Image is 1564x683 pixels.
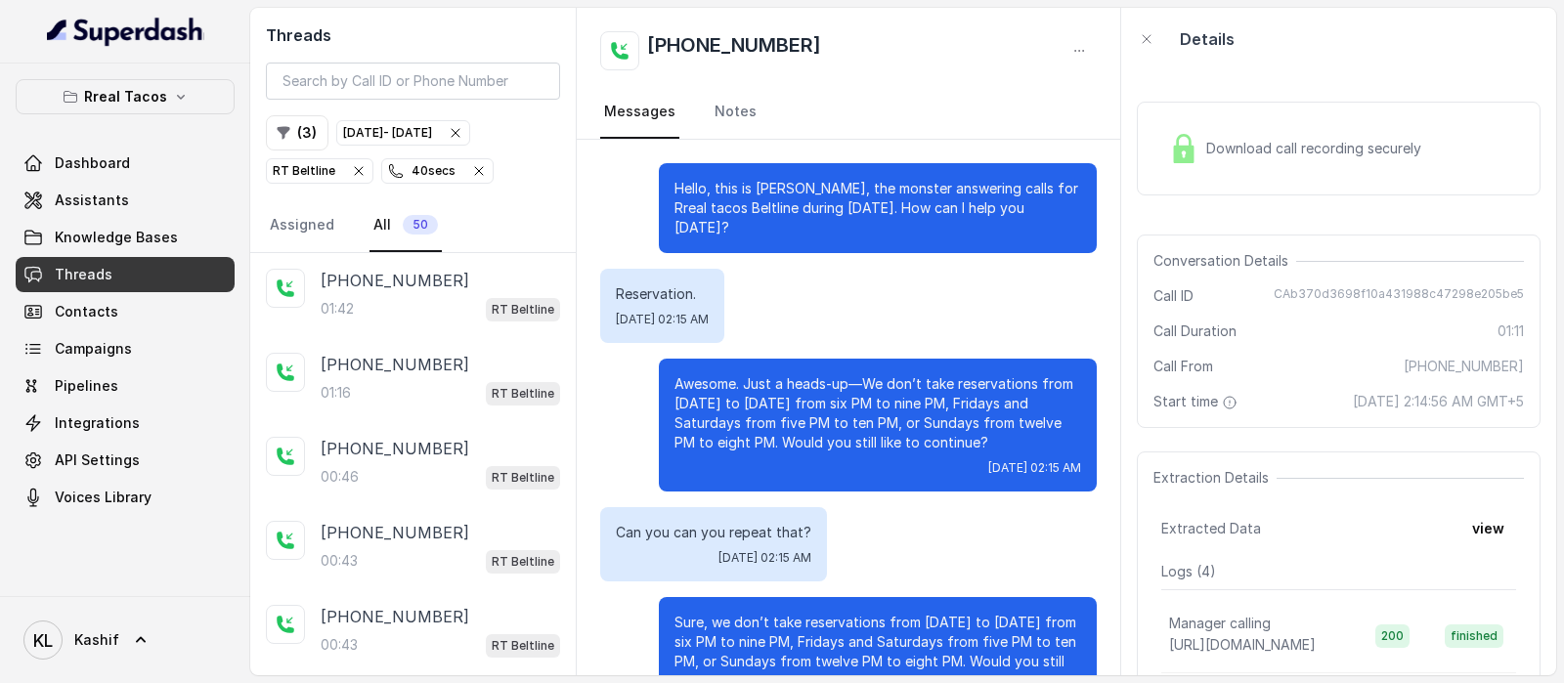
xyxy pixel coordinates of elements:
[1153,357,1213,376] span: Call From
[343,123,432,143] div: [DATE] - [DATE]
[321,383,351,403] p: 01:16
[266,199,560,252] nav: Tabs
[492,636,554,656] p: RT Beltline
[266,115,328,150] button: (3)
[988,460,1081,476] span: [DATE] 02:15 AM
[1153,286,1194,306] span: Call ID
[266,158,373,184] button: RT Beltline
[321,299,354,319] p: 01:42
[55,488,152,507] span: Voices Library
[16,406,235,441] a: Integrations
[492,552,554,572] p: RT Beltline
[1404,357,1524,376] span: [PHONE_NUMBER]
[321,467,359,487] p: 00:46
[1445,624,1503,648] span: finished
[388,161,456,181] div: 40 secs
[1353,392,1524,411] span: [DATE] 2:14:56 AM GMT+5
[16,331,235,366] a: Campaigns
[674,179,1081,237] p: Hello, this is [PERSON_NAME], the monster answering calls for Rreal tacos Beltline during [DATE]....
[266,199,338,252] a: Assigned
[381,158,494,184] button: 40secs
[1153,251,1296,271] span: Conversation Details
[1153,468,1277,488] span: Extraction Details
[55,450,140,470] span: API Settings
[616,523,811,542] p: Can you can you repeat that?
[16,257,235,292] a: Threads
[336,120,470,146] button: [DATE]- [DATE]
[55,265,112,284] span: Threads
[1161,562,1516,581] p: Logs ( 4 )
[1153,321,1237,341] span: Call Duration
[1169,614,1271,633] p: Manager calling
[55,228,178,247] span: Knowledge Bases
[1180,27,1235,51] p: Details
[84,85,167,108] p: Rreal Tacos
[616,312,709,327] span: [DATE] 02:15 AM
[600,86,679,139] a: Messages
[492,300,554,320] p: RT Beltline
[647,31,821,70] h2: [PHONE_NUMBER]
[1460,511,1516,546] button: view
[266,63,560,100] input: Search by Call ID or Phone Number
[1375,624,1410,648] span: 200
[55,191,129,210] span: Assistants
[321,437,469,460] p: [PHONE_NUMBER]
[273,161,335,181] p: RT Beltline
[403,215,438,235] span: 50
[718,550,811,566] span: [DATE] 02:15 AM
[674,374,1081,452] p: Awesome. Just a heads-up—We don’t take reservations from [DATE] to [DATE] from six PM to nine PM,...
[1169,134,1198,163] img: Lock Icon
[321,551,358,571] p: 00:43
[600,86,1097,139] nav: Tabs
[711,86,760,139] a: Notes
[16,79,235,114] button: Rreal Tacos
[55,376,118,396] span: Pipelines
[55,302,118,321] span: Contacts
[16,183,235,218] a: Assistants
[1161,519,1261,538] span: Extracted Data
[16,294,235,329] a: Contacts
[616,284,709,304] p: Reservation.
[55,153,130,173] span: Dashboard
[1498,321,1524,341] span: 01:11
[55,339,132,359] span: Campaigns
[16,613,235,667] a: Kashif
[55,413,140,433] span: Integrations
[47,16,204,47] img: light.svg
[33,630,53,651] text: KL
[321,521,469,544] p: [PHONE_NUMBER]
[321,353,469,376] p: [PHONE_NUMBER]
[492,468,554,488] p: RT Beltline
[1153,392,1241,411] span: Start time
[1274,286,1524,306] span: CAb370d3698f10a431988c47298e205be5
[321,605,469,628] p: [PHONE_NUMBER]
[492,384,554,404] p: RT Beltline
[16,146,235,181] a: Dashboard
[1169,636,1316,653] span: [URL][DOMAIN_NAME]
[1206,139,1429,158] span: Download call recording securely
[266,23,560,47] h2: Threads
[321,269,469,292] p: [PHONE_NUMBER]
[369,199,442,252] a: All50
[16,480,235,515] a: Voices Library
[16,443,235,478] a: API Settings
[16,368,235,404] a: Pipelines
[321,635,358,655] p: 00:43
[74,630,119,650] span: Kashif
[16,220,235,255] a: Knowledge Bases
